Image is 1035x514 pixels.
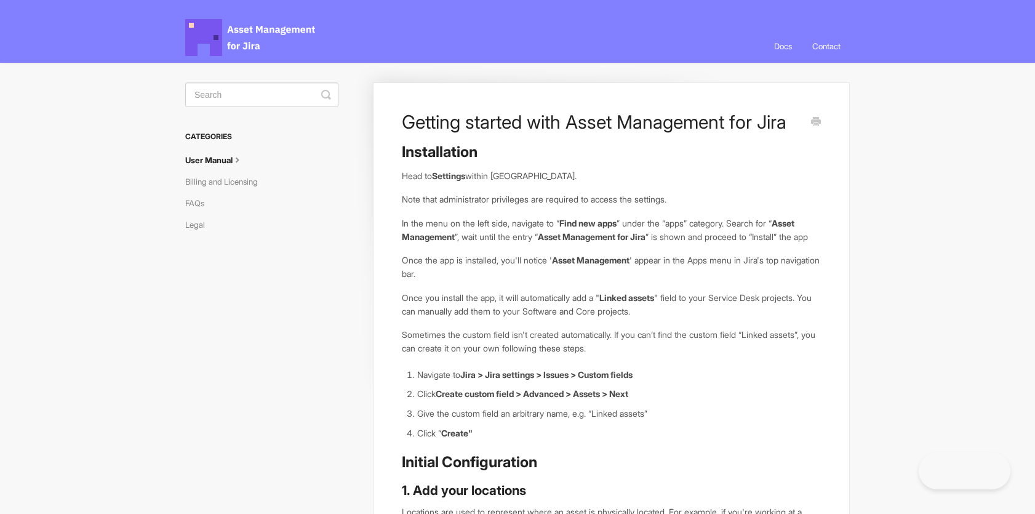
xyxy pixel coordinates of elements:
strong: Find new apps [559,218,617,228]
li: Click “ [417,427,821,440]
a: Print this Article [811,116,821,129]
strong: Asset Management [552,255,629,265]
a: Docs [765,30,801,63]
li: Click [417,387,821,401]
strong: Create custom field > Advanced > Assets > Next [436,388,628,399]
h3: Categories [185,126,338,148]
h3: 1. Add your locations [402,482,821,499]
strong: Asset Management [402,218,794,242]
a: FAQs [185,193,214,213]
p: Note that administrator privileges are required to access the settings. [402,193,821,206]
a: User Manual [185,150,253,170]
strong: Linked assets [599,292,654,303]
p: Sometimes the custom field isn't created automatically. If you can’t find the custom field “Linke... [402,328,821,355]
p: Head to within [GEOGRAPHIC_DATA]. [402,169,821,183]
li: Give the custom field an arbitrary name, e.g. “Linked assets” [417,407,821,420]
a: Contact [803,30,850,63]
a: Legal [185,215,214,235]
strong: Jira > Jira settings > Issues > Custom fields [460,369,633,380]
p: Once you install the app, it will automatically add a " " field to your Service Desk projects. Yo... [402,291,821,318]
li: Navigate to [417,368,821,382]
h1: Getting started with Asset Management for Jira [402,111,802,133]
p: In the menu on the left side, navigate to “ ” under the “apps” category. Search for “ ”, wait unt... [402,217,821,243]
strong: Create" [441,428,473,438]
a: Billing and Licensing [185,172,267,191]
strong: Settings [432,171,465,181]
input: Search [185,82,338,107]
span: Asset Management for Jira Docs [185,19,317,56]
h2: Initial Configuration [402,452,821,472]
p: Once the app is installed, you'll notice ' ' appear in the Apps menu in Jira's top navigation bar. [402,254,821,280]
strong: Asset Management for Jira [538,231,645,242]
h2: Installation [402,142,821,162]
iframe: Toggle Customer Support [919,452,1010,489]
